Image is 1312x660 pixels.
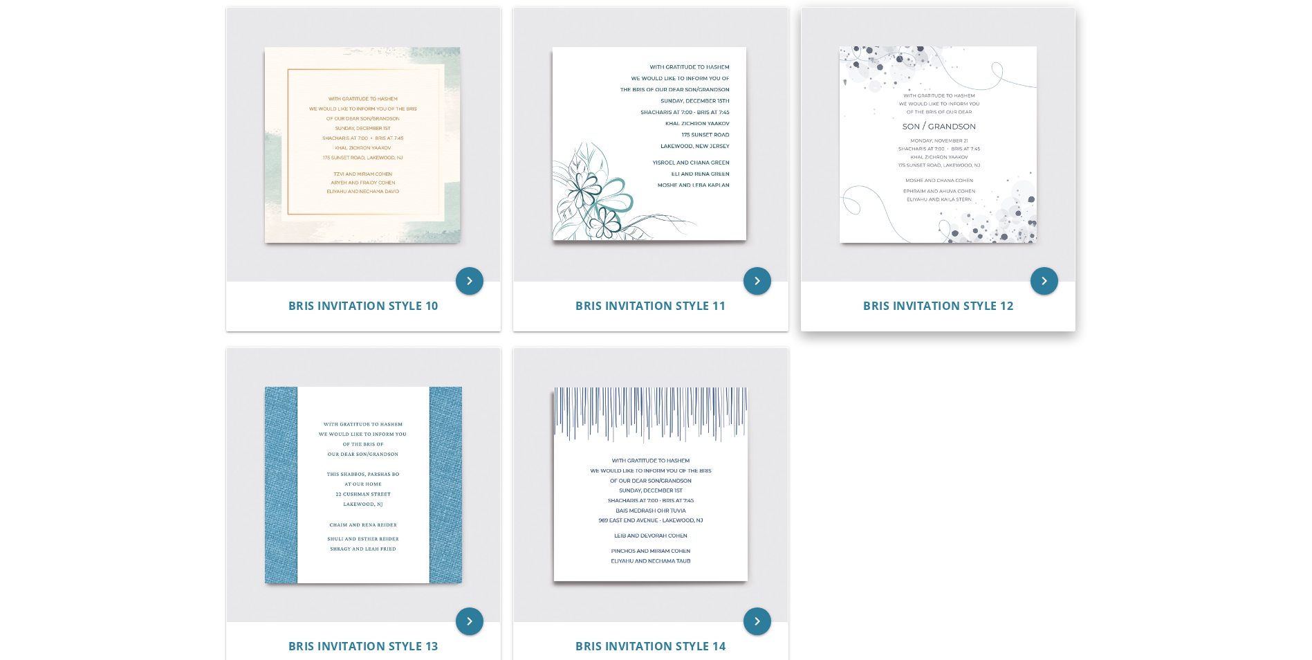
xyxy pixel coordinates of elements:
[743,607,771,635] a: keyboard_arrow_right
[863,300,1013,313] a: Bris Invitation Style 12
[227,8,501,282] img: Bris Invitation Style 10
[575,298,726,313] span: Bris Invitation Style 11
[863,298,1013,313] span: Bris Invitation Style 12
[456,267,483,295] a: keyboard_arrow_right
[1031,267,1058,295] a: keyboard_arrow_right
[227,348,501,622] img: Bris Invitation Style 13
[514,8,788,282] img: Bris Invitation Style 11
[575,639,726,654] span: Bris Invitation Style 14
[456,607,483,635] a: keyboard_arrow_right
[802,8,1075,282] img: Bris Invitation Style 12
[743,267,771,295] a: keyboard_arrow_right
[575,300,726,313] a: Bris Invitation Style 11
[288,300,438,313] a: Bris Invitation Style 10
[288,639,438,654] span: Bris Invitation Style 13
[514,348,788,622] img: Bris Invitation Style 14
[575,640,726,653] a: Bris Invitation Style 14
[288,298,438,313] span: Bris Invitation Style 10
[288,640,438,653] a: Bris Invitation Style 13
